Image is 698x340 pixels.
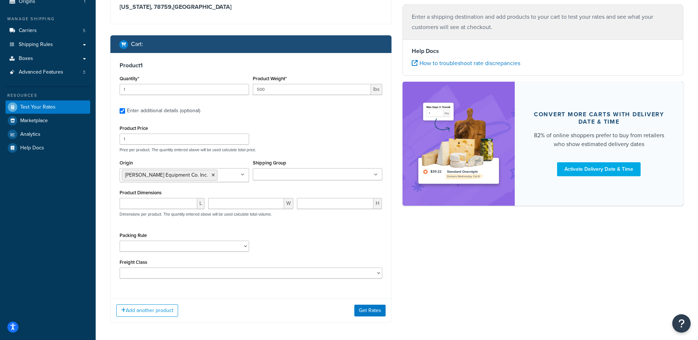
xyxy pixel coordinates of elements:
[125,171,208,179] span: [PERSON_NAME] Equipment Co. Inc.
[20,118,48,124] span: Marketplace
[6,128,90,141] a: Analytics
[127,106,200,116] div: Enter additional details (optional)
[6,24,90,38] li: Carriers
[120,160,133,166] label: Origin
[19,69,63,75] span: Advanced Features
[6,38,90,52] a: Shipping Rules
[6,65,90,79] li: Advanced Features
[373,198,382,209] span: H
[120,62,382,69] h3: Product 1
[20,145,44,151] span: Help Docs
[83,28,85,34] span: 5
[6,52,90,65] a: Boxes
[20,104,56,110] span: Test Your Rates
[6,65,90,79] a: Advanced Features3
[284,198,293,209] span: W
[83,69,85,75] span: 3
[672,314,691,333] button: Open Resource Center
[19,28,37,34] span: Carriers
[6,100,90,114] a: Test Your Rates
[120,233,147,238] label: Packing Rule
[557,162,641,176] a: Activate Delivery Date & Time
[371,84,382,95] span: lbs
[6,16,90,22] div: Manage Shipping
[412,47,674,56] h4: Help Docs
[532,131,666,149] div: 82% of online shoppers prefer to buy from retailers who show estimated delivery dates
[20,131,40,138] span: Analytics
[131,41,143,47] h2: Cart :
[120,3,382,11] h3: [US_STATE], 78759 , [GEOGRAPHIC_DATA]
[197,198,205,209] span: L
[120,84,249,95] input: 0
[6,141,90,155] a: Help Docs
[412,12,674,32] p: Enter a shipping destination and add products to your cart to test your rates and see what your c...
[120,108,125,114] input: Enter additional details (optional)
[414,93,504,194] img: feature-image-ddt-36eae7f7280da8017bfb280eaccd9c446f90b1fe08728e4019434db127062ab4.png
[253,160,286,166] label: Shipping Group
[116,304,178,317] button: Add another product
[6,24,90,38] a: Carriers5
[120,76,139,81] label: Quantity*
[120,125,148,131] label: Product Price
[118,212,272,217] p: Dimensions per product. The quantity entered above will be used calculate total volume.
[19,56,33,62] span: Boxes
[6,114,90,127] a: Marketplace
[412,59,520,67] a: How to troubleshoot rate discrepancies
[118,147,384,152] p: Price per product. The quantity entered above will be used calculate total price.
[532,111,666,125] div: Convert more carts with delivery date & time
[6,92,90,99] div: Resources
[120,190,162,195] label: Product Dimensions
[19,42,53,48] span: Shipping Rules
[354,305,386,316] button: Get Rates
[253,84,371,95] input: 0.00
[120,259,147,265] label: Freight Class
[253,76,287,81] label: Product Weight*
